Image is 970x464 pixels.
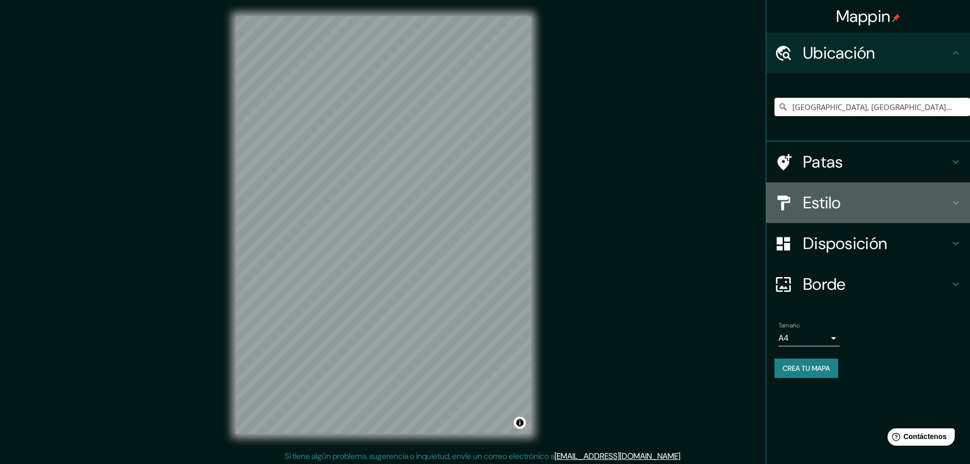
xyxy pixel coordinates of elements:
[683,450,685,461] font: .
[766,223,970,264] div: Disposición
[285,451,555,461] font: Si tiene algún problema, sugerencia o inquietud, envíe un correo electrónico a
[236,16,531,434] canvas: Mapa
[879,424,959,453] iframe: Lanzador de widgets de ayuda
[514,417,526,429] button: Activar o desactivar atribución
[766,182,970,223] div: Estilo
[783,364,830,373] font: Crea tu mapa
[766,33,970,73] div: Ubicación
[803,192,841,213] font: Estilo
[774,359,838,378] button: Crea tu mapa
[779,330,840,346] div: A4
[836,6,891,27] font: Mappin
[779,333,789,343] font: A4
[682,450,683,461] font: .
[766,142,970,182] div: Patas
[766,264,970,305] div: Borde
[803,274,846,295] font: Borde
[803,42,875,64] font: Ubicación
[680,451,682,461] font: .
[774,98,970,116] input: Elige tu ciudad o zona
[803,151,843,173] font: Patas
[779,321,799,330] font: Tamaño
[892,14,900,22] img: pin-icon.png
[555,451,680,461] a: [EMAIL_ADDRESS][DOMAIN_NAME]
[803,233,887,254] font: Disposición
